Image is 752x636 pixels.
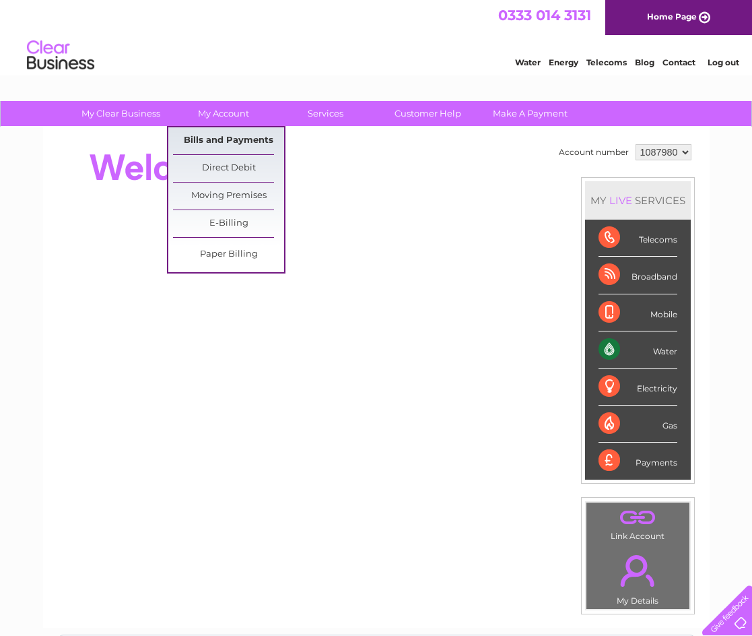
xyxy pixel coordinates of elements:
td: Account number [555,141,632,164]
div: Payments [599,443,677,479]
a: Contact [662,57,695,67]
div: Water [599,331,677,369]
a: Energy [549,57,578,67]
a: E-Billing [173,210,284,237]
a: Moving Premises [173,183,284,210]
div: Mobile [599,294,677,331]
td: Link Account [586,502,690,544]
a: Direct Debit [173,155,284,182]
div: Telecoms [599,220,677,257]
a: My Account [168,101,279,126]
img: logo.png [26,35,95,76]
div: Broadband [599,257,677,294]
a: Telecoms [586,57,627,67]
a: Customer Help [372,101,483,126]
div: Clear Business is a trading name of Verastar Limited (registered in [GEOGRAPHIC_DATA] No. 3667643... [59,7,695,65]
a: 0333 014 3131 [498,7,591,24]
a: Make A Payment [475,101,586,126]
div: LIVE [607,194,635,207]
div: MY SERVICES [585,181,691,220]
a: Blog [635,57,654,67]
a: Bills and Payments [173,127,284,154]
a: Services [270,101,381,126]
a: Log out [708,57,739,67]
a: Water [515,57,541,67]
a: . [590,547,686,594]
td: My Details [586,544,690,610]
div: Gas [599,406,677,443]
div: Electricity [599,369,677,406]
a: Paper Billing [173,241,284,268]
a: My Clear Business [65,101,176,126]
a: . [590,506,686,530]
